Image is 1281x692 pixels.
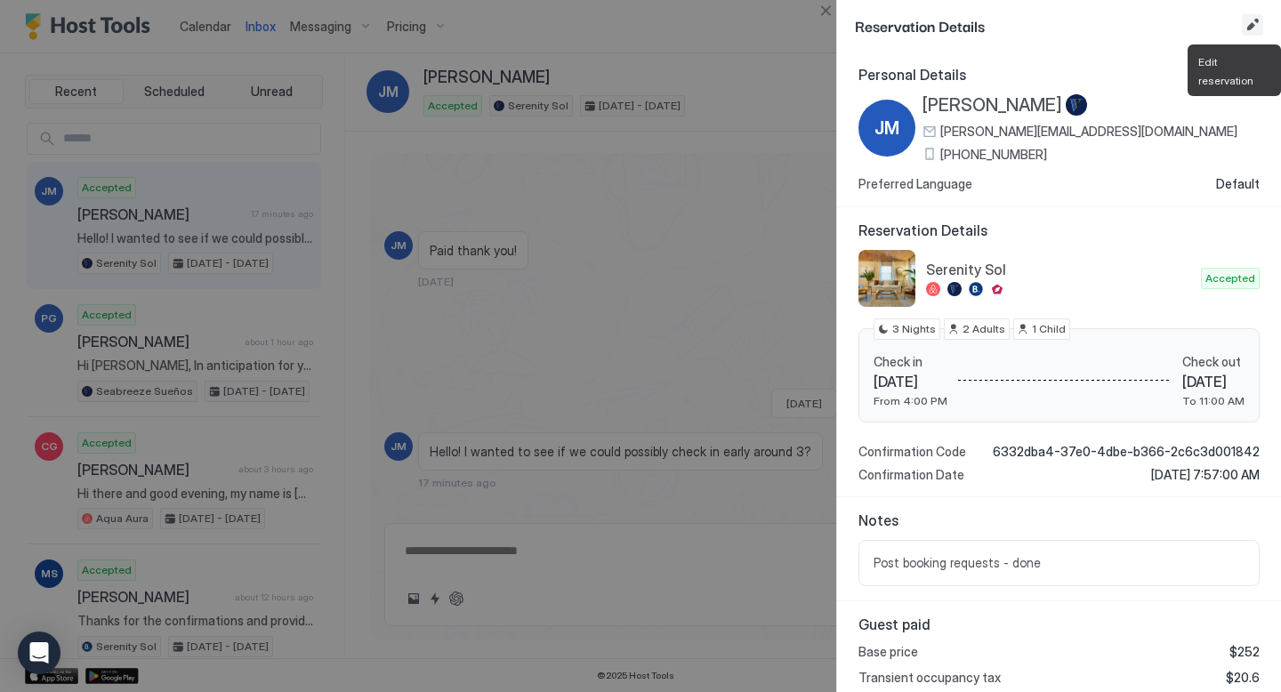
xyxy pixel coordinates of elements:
span: 1 Child [1032,321,1066,337]
span: 6332dba4-37e0-4dbe-b366-2c6c3d001842 [993,444,1260,460]
span: [DATE] [874,373,947,390]
span: Confirmation Code [858,444,966,460]
span: [PERSON_NAME] [922,94,1062,117]
span: Reservation Details [855,14,1238,36]
span: Default [1216,176,1260,192]
span: Base price [858,644,918,660]
span: Check in [874,354,947,370]
span: To 11:00 AM [1182,394,1245,407]
span: [PERSON_NAME][EMAIL_ADDRESS][DOMAIN_NAME] [940,124,1237,140]
span: JM [874,115,899,141]
span: $252 [1229,644,1260,660]
div: listing image [858,250,915,307]
span: Guest paid [858,616,1260,633]
span: 3 Nights [892,321,936,337]
span: Serenity Sol [926,261,1194,278]
span: Transient occupancy tax [858,670,1001,686]
span: Notes [858,511,1260,529]
span: Preferred Language [858,176,972,192]
span: [DATE] 7:57:00 AM [1151,467,1260,483]
span: Accepted [1205,270,1255,286]
span: Confirmation Date [858,467,964,483]
span: [PHONE_NUMBER] [940,147,1047,163]
span: $20.6 [1226,670,1260,686]
span: Reservation Details [858,221,1260,239]
span: Edit reservation [1198,55,1253,87]
div: Open Intercom Messenger [18,632,60,674]
span: 2 Adults [963,321,1005,337]
span: [DATE] [1182,373,1245,390]
span: Personal Details [858,66,1260,84]
span: From 4:00 PM [874,394,947,407]
span: Check out [1182,354,1245,370]
span: Post booking requests - done [874,555,1245,571]
button: Edit reservation [1242,14,1263,36]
